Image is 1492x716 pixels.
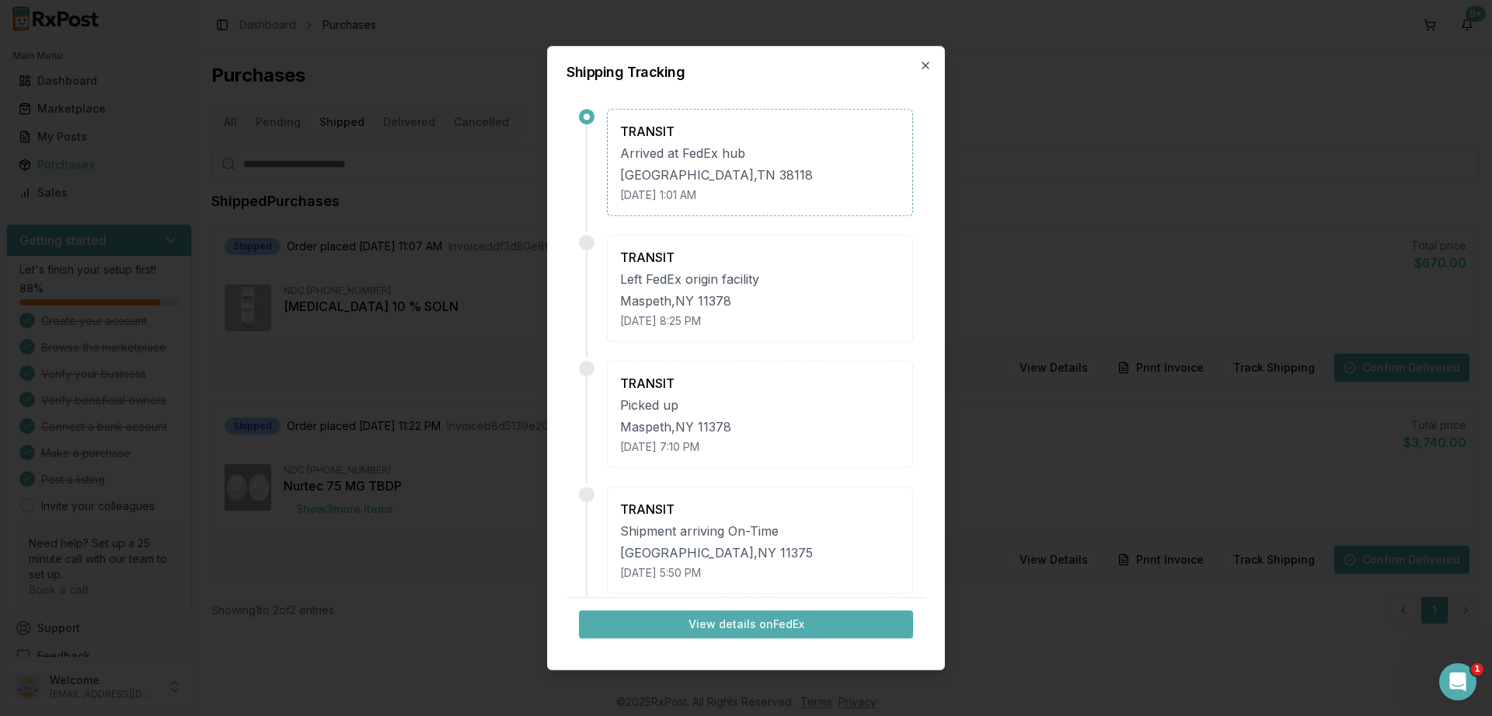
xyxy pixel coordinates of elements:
div: [GEOGRAPHIC_DATA] , TN 38118 [620,166,900,184]
iframe: Intercom live chat [1439,663,1476,700]
div: TRANSIT [620,374,900,393]
h2: Shipping Tracking [566,65,926,79]
span: 1 [1471,663,1483,676]
div: Picked up [620,396,900,414]
div: Arrived at FedEx hub [620,144,900,162]
div: [DATE] 7:10 PM [620,439,900,455]
div: Maspeth , NY 11378 [620,417,900,436]
div: [GEOGRAPHIC_DATA] , NY 11375 [620,543,900,562]
button: View details onFedEx [579,610,913,638]
div: Left FedEx origin facility [620,270,900,288]
div: Maspeth , NY 11378 [620,292,900,310]
div: TRANSIT [620,500,900,519]
div: TRANSIT [620,122,900,141]
div: [DATE] 1:01 AM [620,187,900,203]
div: TRANSIT [620,248,900,267]
div: [DATE] 5:50 PM [620,565,900,581]
div: [DATE] 8:25 PM [620,313,900,329]
div: Shipment arriving On-Time [620,522,900,540]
